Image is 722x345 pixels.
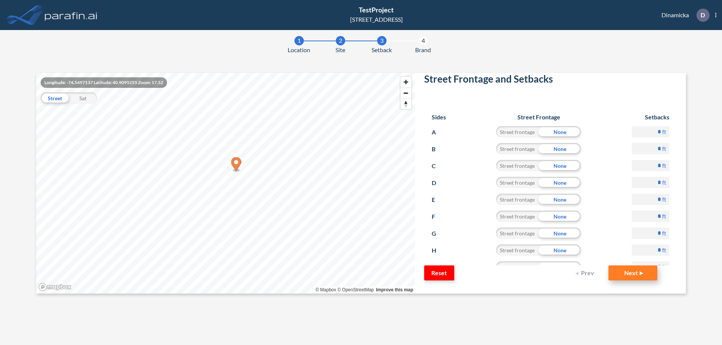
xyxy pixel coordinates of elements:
[571,265,601,280] button: Prev
[43,8,99,23] img: logo
[701,12,705,18] p: D
[359,6,394,14] span: TestProject
[400,99,411,109] span: Reset bearing to north
[376,287,413,292] a: Improve this map
[662,179,666,186] label: ft
[336,36,345,45] div: 2
[315,287,336,292] a: Mapbox
[350,15,403,24] div: [STREET_ADDRESS]
[662,128,666,136] label: ft
[608,265,657,280] button: Next
[662,212,666,220] label: ft
[538,211,581,222] div: None
[662,196,666,203] label: ft
[496,143,538,154] div: Street frontage
[538,261,581,273] div: None
[538,194,581,205] div: None
[432,211,446,223] p: F
[337,287,374,292] a: OpenStreetMap
[294,36,304,45] div: 1
[432,194,446,206] p: E
[662,162,666,169] label: ft
[36,73,415,294] canvas: Map
[69,92,97,104] div: Sat
[231,157,241,173] div: Map marker
[662,229,666,237] label: ft
[432,177,446,189] p: D
[650,9,716,22] div: Dinamicka
[400,87,411,98] button: Zoom out
[424,265,454,280] button: Reset
[38,283,71,291] a: Mapbox homepage
[419,36,428,45] div: 4
[288,45,310,54] span: Location
[538,126,581,137] div: None
[496,126,538,137] div: Street frontage
[538,177,581,188] div: None
[538,227,581,239] div: None
[538,143,581,154] div: None
[496,244,538,256] div: Street frontage
[400,98,411,109] button: Reset bearing to north
[662,246,666,254] label: ft
[41,77,167,88] div: Longitude: -74.5497137 Latitude: 40.9095255 Zoom: 17.52
[489,113,589,121] h6: Street Frontage
[496,160,538,171] div: Street frontage
[41,92,69,104] div: Street
[538,160,581,171] div: None
[432,143,446,155] p: B
[432,227,446,240] p: G
[432,113,446,121] h6: Sides
[496,177,538,188] div: Street frontage
[335,45,345,54] span: Site
[400,77,411,87] button: Zoom in
[377,36,387,45] div: 3
[372,45,392,54] span: Setback
[432,244,446,256] p: H
[662,145,666,152] label: ft
[632,113,669,121] h6: Setbacks
[432,160,446,172] p: C
[496,261,538,273] div: Street frontage
[496,211,538,222] div: Street frontage
[415,45,431,54] span: Brand
[424,73,677,88] h2: Street Frontage and Setbacks
[496,227,538,239] div: Street frontage
[432,261,446,273] p: I
[432,126,446,138] p: A
[538,244,581,256] div: None
[496,194,538,205] div: Street frontage
[662,263,666,271] label: ft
